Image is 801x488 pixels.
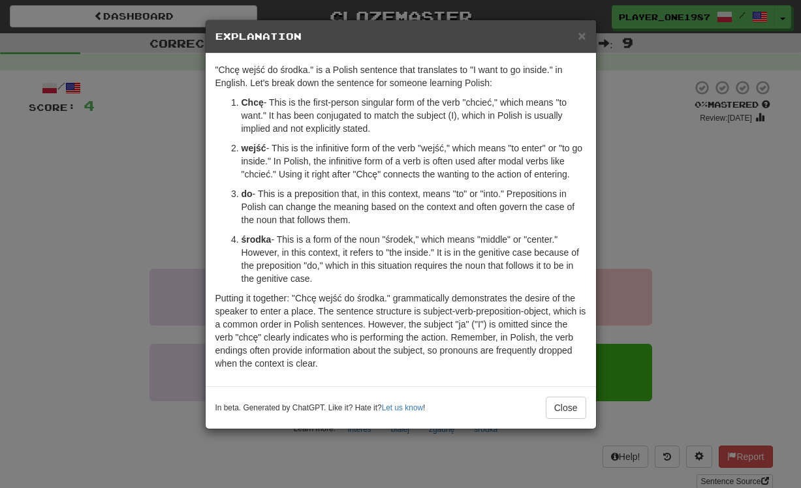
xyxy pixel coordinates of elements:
small: In beta. Generated by ChatGPT. Like it? Hate it? ! [215,403,426,414]
span: × [578,28,586,43]
strong: Chcę [242,97,264,108]
button: Close [578,29,586,42]
a: Let us know [382,403,423,412]
strong: do [242,189,253,199]
p: - This is a preposition that, in this context, means "to" or "into." Prepositions in Polish can c... [242,187,586,226]
h5: Explanation [215,30,586,43]
strong: środka [242,234,272,245]
p: Putting it together: "Chcę wejść do środka." grammatically demonstrates the desire of the speaker... [215,292,586,370]
p: - This is a form of the noun "środek," which means "middle" or "center." However, in this context... [242,233,586,285]
p: "Chcę wejść do środka." is a Polish sentence that translates to "I want to go inside." in English... [215,63,586,89]
p: - This is the infinitive form of the verb "wejść," which means "to enter" or "to go inside." In P... [242,142,586,181]
strong: wejść [242,143,266,153]
button: Close [546,397,586,419]
p: - This is the first-person singular form of the verb "chcieć," which means "to want." It has been... [242,96,586,135]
